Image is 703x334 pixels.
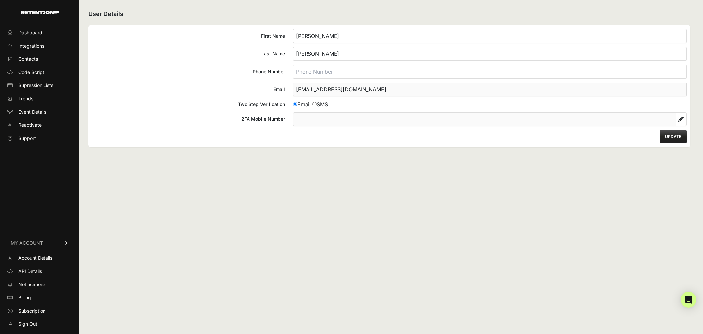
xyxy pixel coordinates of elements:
[4,266,75,277] a: API Details
[293,101,311,108] label: Email
[4,292,75,303] a: Billing
[312,101,328,108] label: SMS
[4,133,75,144] a: Support
[4,279,75,290] a: Notifications
[88,9,690,18] h2: User Details
[18,56,38,62] span: Contacts
[312,102,317,106] input: SMS
[18,294,31,301] span: Billing
[4,54,75,64] a: Contacts
[4,93,75,104] a: Trends
[18,255,52,261] span: Account Details
[293,65,687,79] input: Phone Number
[4,233,75,253] a: MY ACCOUNT
[18,308,45,314] span: Subscription
[293,47,687,61] input: Last Name
[4,120,75,130] a: Reactivate
[4,306,75,316] a: Subscription
[92,116,285,122] div: 2FA Mobile Number
[4,253,75,263] a: Account Details
[4,67,75,78] a: Code Script
[11,240,43,246] span: MY ACCOUNT
[92,50,285,57] div: Last Name
[18,135,36,142] span: Support
[92,101,285,108] div: Two Step Verification
[18,95,33,102] span: Trends
[92,86,285,93] div: Email
[18,268,42,275] span: API Details
[4,80,75,91] a: Supression Lists
[18,281,45,288] span: Notifications
[293,102,297,106] input: Email
[4,27,75,38] a: Dashboard
[92,68,285,75] div: Phone Number
[18,69,44,76] span: Code Script
[293,29,687,43] input: First Name
[21,11,59,14] img: Retention.com
[681,292,696,308] div: Open Intercom Messenger
[4,107,75,117] a: Event Details
[18,321,37,327] span: Sign Out
[293,83,687,96] input: Email
[18,43,44,49] span: Integrations
[660,130,687,143] button: UPDATE
[18,109,46,115] span: Event Details
[293,113,676,126] input: 2FA Mobile Number
[4,41,75,51] a: Integrations
[18,29,42,36] span: Dashboard
[4,319,75,329] a: Sign Out
[92,33,285,39] div: First Name
[18,122,42,128] span: Reactivate
[18,82,53,89] span: Supression Lists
